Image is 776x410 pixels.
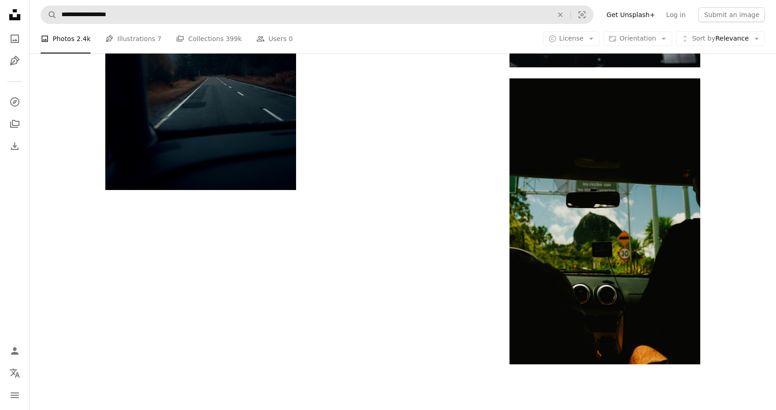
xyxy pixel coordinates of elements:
[509,217,700,226] a: a man driving a car down a street next to a street sign
[6,342,24,360] a: Log in / Sign up
[6,52,24,70] a: Illustrations
[176,24,242,53] a: Collections 399k
[550,6,570,24] button: Clear
[509,78,700,364] img: a man driving a car down a street next to a street sign
[6,93,24,111] a: Explore
[698,7,765,22] button: Submit an image
[6,364,24,382] button: Language
[158,34,162,44] span: 7
[661,7,691,22] a: Log in
[6,137,24,155] a: Download History
[692,34,749,43] span: Relevance
[676,31,765,46] button: Sort byRelevance
[256,24,293,53] a: Users 0
[225,34,242,44] span: 399k
[6,115,24,133] a: Collections
[603,31,672,46] button: Orientation
[6,386,24,404] button: Menu
[105,24,161,53] a: Illustrations 7
[6,6,24,26] a: Home — Unsplash
[571,6,593,24] button: Visual search
[619,35,656,42] span: Orientation
[559,35,584,42] span: License
[6,30,24,48] a: Photos
[41,6,57,24] button: Search Unsplash
[601,7,661,22] a: Get Unsplash+
[289,34,293,44] span: 0
[543,31,600,46] button: License
[41,6,594,24] form: Find visuals sitewide
[692,35,715,42] span: Sort by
